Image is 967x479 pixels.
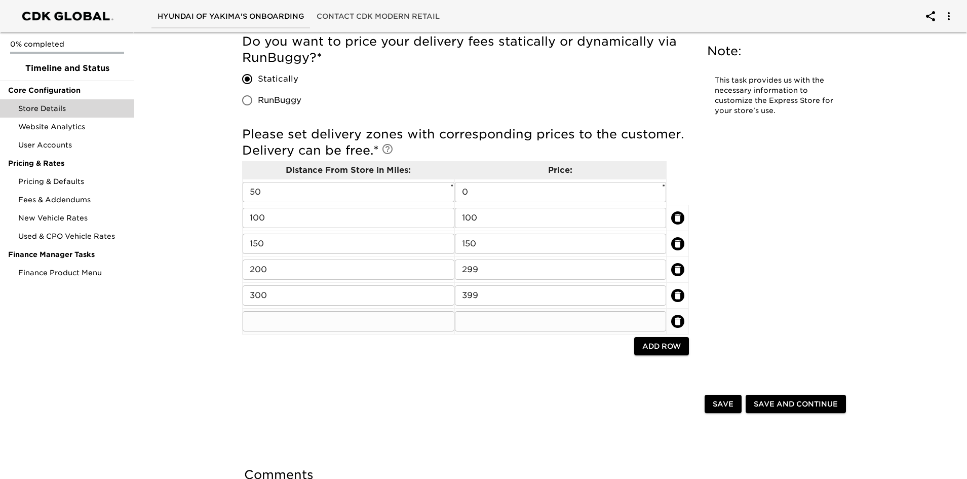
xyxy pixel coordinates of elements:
span: Finance Manager Tasks [8,249,126,260]
button: Add Row [634,337,689,356]
p: This task provides us with the necessary information to customize the Express Store for your stor... [715,76,836,116]
button: delete [671,237,684,250]
button: delete [671,289,684,302]
span: Hyundai of Yakima's Onboarding [158,10,304,23]
span: Save [713,398,733,411]
h5: Please set delivery zones with corresponding prices to the customer. Delivery can be free. [242,126,689,159]
p: Distance From Store in Miles: [243,164,454,176]
span: Core Configuration [8,85,126,95]
button: delete [671,315,684,328]
span: Fees & Addendums [18,195,126,205]
span: Used & CPO Vehicle Rates [18,231,126,241]
h5: Do you want to price your delivery fees statically or dynamically via RunBuggy? [242,33,689,66]
span: Pricing & Rates [8,158,126,168]
span: Add Row [642,340,681,353]
button: delete [671,263,684,276]
span: Store Details [18,103,126,114]
span: Website Analytics [18,122,126,132]
span: RunBuggy [258,94,301,106]
span: Contact CDK Modern Retail [317,10,440,23]
p: Price: [455,164,667,176]
span: Statically [258,73,298,85]
span: New Vehicle Rates [18,213,126,223]
span: Timeline and Status [8,62,126,75]
button: account of current user [937,4,961,28]
button: delete [671,211,684,225]
span: Save and Continue [754,398,838,411]
span: User Accounts [18,140,126,150]
span: Finance Product Menu [18,268,126,278]
span: Pricing & Defaults [18,176,126,187]
button: Save and Continue [746,395,846,414]
button: Save [705,395,742,414]
p: 0% completed [10,39,124,49]
button: account of current user [918,4,943,28]
h5: Note: [707,43,844,59]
